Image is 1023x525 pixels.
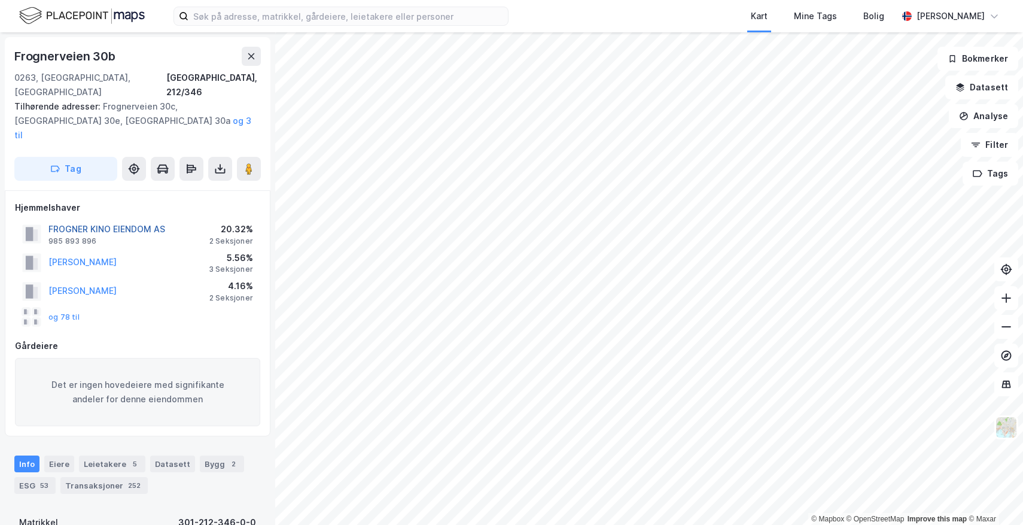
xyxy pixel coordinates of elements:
div: 2 [227,458,239,470]
div: 53 [38,480,51,491]
div: [PERSON_NAME] [917,9,985,23]
div: 4.16% [209,279,253,293]
button: Tags [963,162,1018,186]
div: 252 [126,480,143,491]
div: 2 Seksjoner [209,236,253,246]
div: 20.32% [209,222,253,236]
button: Filter [961,133,1018,157]
div: Eiere [44,456,74,472]
div: Leietakere [79,456,145,472]
span: Tilhørende adresser: [14,101,103,111]
a: OpenStreetMap [847,515,905,523]
a: Mapbox [811,515,844,523]
div: Bolig [863,9,884,23]
iframe: Chat Widget [963,468,1023,525]
input: Søk på adresse, matrikkel, gårdeiere, leietakere eller personer [188,7,508,25]
div: Info [14,456,39,472]
div: [GEOGRAPHIC_DATA], 212/346 [166,71,261,99]
div: Transaksjoner [60,477,148,494]
button: Datasett [945,75,1018,99]
div: Mine Tags [794,9,837,23]
div: Gårdeiere [15,339,260,353]
div: Kart [751,9,768,23]
div: Hjemmelshaver [15,201,260,215]
img: logo.f888ab2527a4732fd821a326f86c7f29.svg [19,5,145,26]
div: 5.56% [209,251,253,265]
button: Analyse [949,104,1018,128]
div: Det er ingen hovedeiere med signifikante andeler for denne eiendommen [15,358,260,426]
div: Datasett [150,456,195,472]
div: 3 Seksjoner [209,265,253,274]
div: Bygg [200,456,244,472]
div: 2 Seksjoner [209,293,253,303]
div: ESG [14,477,56,494]
button: Tag [14,157,117,181]
div: Frognerveien 30c, [GEOGRAPHIC_DATA] 30e, [GEOGRAPHIC_DATA] 30a [14,99,251,142]
div: 0263, [GEOGRAPHIC_DATA], [GEOGRAPHIC_DATA] [14,71,166,99]
div: 985 893 896 [48,236,96,246]
div: Frognerveien 30b [14,47,118,66]
div: 5 [129,458,141,470]
a: Improve this map [908,515,967,523]
button: Bokmerker [937,47,1018,71]
img: Z [995,416,1018,439]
